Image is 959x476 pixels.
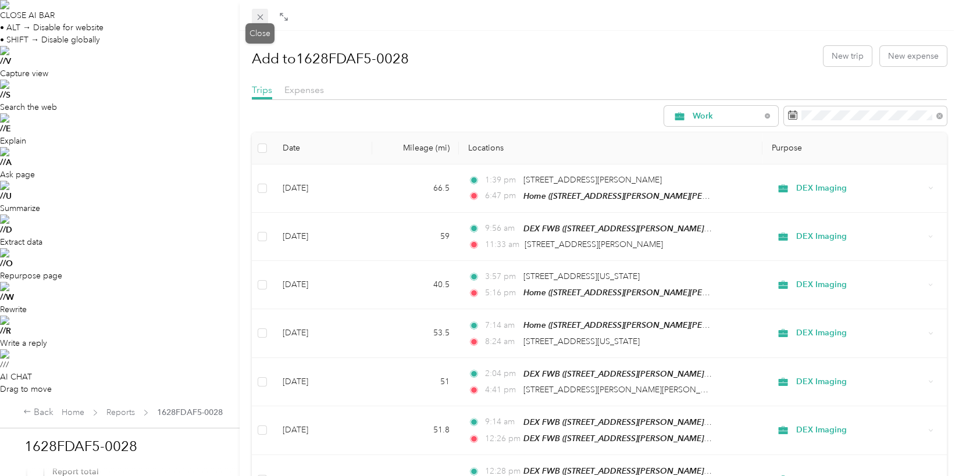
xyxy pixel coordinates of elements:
span: DEX Imaging [796,424,924,436]
span: DEX FWB ([STREET_ADDRESS][PERSON_NAME][PERSON_NAME] , [GEOGRAPHIC_DATA], [US_STATE]) [523,434,905,443]
span: DEX FWB ([STREET_ADDRESS][PERSON_NAME][PERSON_NAME] , [GEOGRAPHIC_DATA], [US_STATE]) [523,466,905,476]
td: [DATE] [273,406,372,455]
span: DEX FWB ([STREET_ADDRESS][PERSON_NAME][PERSON_NAME] , [GEOGRAPHIC_DATA], [US_STATE]) [523,417,905,427]
span: 12:26 pm [485,432,518,445]
iframe: Everlance-gr Chat Button Frame [894,411,959,476]
span: 9:14 am [485,416,518,428]
td: 51.8 [372,406,459,455]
